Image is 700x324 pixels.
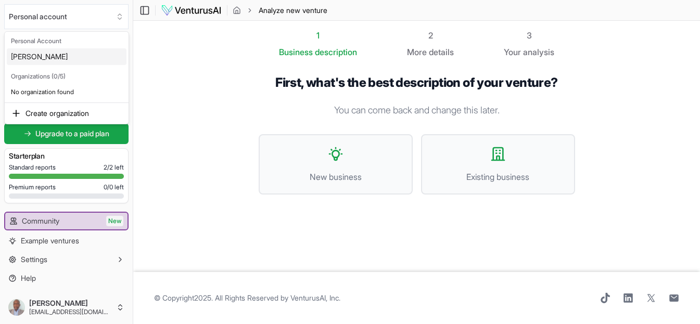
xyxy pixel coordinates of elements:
[7,34,126,48] div: Personal Account
[7,48,126,65] div: [PERSON_NAME]
[7,69,126,84] div: Organizations (0/5)
[7,84,126,100] p: No organization found
[5,103,129,124] div: Suggestions
[7,105,126,122] div: Create organization
[5,32,129,102] div: Suggestions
